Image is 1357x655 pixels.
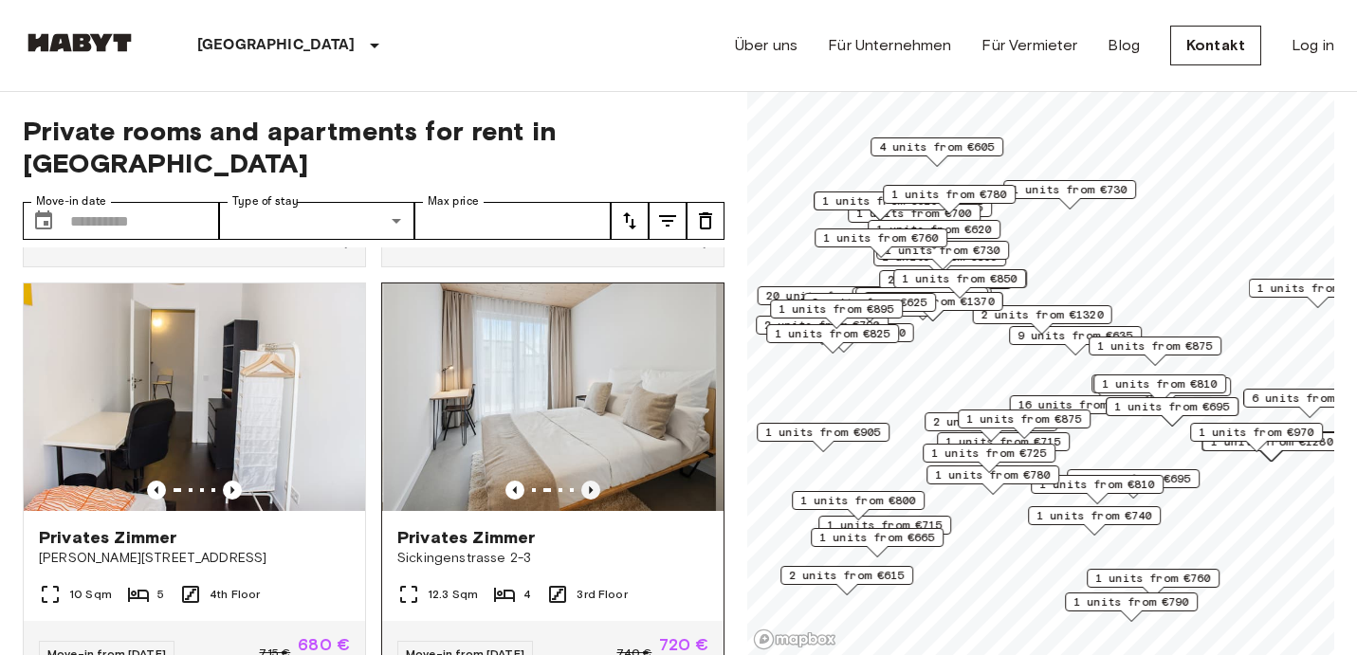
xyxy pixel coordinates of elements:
span: 16 units from €695 [1018,396,1141,413]
label: Move-in date [36,193,106,209]
button: Previous image [223,481,242,500]
div: Map marker [1087,569,1219,598]
span: 1 units from €1280 [1211,433,1333,450]
span: 1 units from €730 [1012,181,1128,198]
label: Type of stay [232,193,299,209]
span: 1 units from €875 [1097,337,1213,355]
div: Map marker [1093,374,1226,404]
div: Map marker [1010,395,1149,425]
img: Marketing picture of unit DE-01-477-042-03 [383,283,724,511]
span: Privates Zimmer [397,526,535,549]
span: [PERSON_NAME][STREET_ADDRESS] [39,549,350,568]
div: Map marker [1106,397,1238,427]
div: Map marker [853,287,992,317]
button: Previous image [147,481,166,500]
span: 1 units from €905 [765,424,881,441]
div: Map marker [792,491,925,520]
div: Map marker [926,465,1059,495]
span: Sickingenstrasse 2-3 [397,549,708,568]
div: Map marker [871,137,1003,167]
button: tune [611,202,649,240]
span: 1 units from €620 [822,192,938,209]
span: 3 units from €625 [812,294,927,311]
span: 1 units from €810 [1102,375,1218,392]
div: Map marker [923,444,1055,473]
a: Mapbox logo [753,628,836,650]
div: Map marker [1009,326,1142,355]
div: Map marker [868,220,1000,249]
div: Map marker [883,185,1016,214]
span: 1 units from €895 [779,300,894,318]
div: Map marker [1003,180,1136,209]
button: Previous image [505,481,524,500]
span: 2 units from €655 [888,271,1003,288]
span: 1 units from €695 [1114,398,1230,415]
span: 9 units from €635 [1018,327,1133,344]
span: 5 [157,586,164,603]
span: 1 units from €725 [931,445,1047,462]
span: 1 units from €760 [823,229,939,246]
span: 1 units from €1200 [783,324,906,341]
div: Map marker [893,269,1026,299]
label: Max price [428,193,479,209]
span: 1 units from €800 [800,492,916,509]
div: Map marker [766,324,899,354]
span: 2 units from €615 [789,567,905,584]
span: 1 units from €715 [827,517,943,534]
div: Map marker [925,412,1057,442]
div: Map marker [770,300,903,329]
div: Map marker [1089,337,1221,366]
span: 1 units from €970 [1199,424,1314,441]
span: 1 units from €665 [819,529,935,546]
div: Map marker [879,270,1012,300]
a: Log in [1292,34,1334,57]
div: Map marker [973,305,1112,335]
div: Map marker [803,293,936,322]
span: 1 units from €810 [1039,476,1155,493]
a: Kontakt [1170,26,1261,65]
span: 2 units from €865 [933,413,1049,430]
div: Map marker [1190,423,1323,452]
div: Map marker [758,286,897,316]
a: Für Unternehmen [828,34,951,57]
span: Privates Zimmer [39,526,176,549]
button: Previous image [581,481,600,500]
span: 4 [523,586,531,603]
span: 1 units from €760 [1095,570,1211,587]
span: 4th Floor [210,586,260,603]
a: Über uns [735,34,798,57]
span: 4 units from €605 [879,138,995,155]
a: Für Vermieter [981,34,1077,57]
span: 720 € [659,636,708,653]
span: 10 Sqm [69,586,112,603]
div: Map marker [757,423,889,452]
span: 1 units from €850 [902,270,1018,287]
p: [GEOGRAPHIC_DATA] [197,34,356,57]
button: tune [649,202,687,240]
span: 2 units from €695 [1075,470,1191,487]
span: 1 units from €740 [1036,507,1152,524]
div: Map marker [864,292,1003,321]
span: 9 units from €665 [864,288,980,305]
img: Marketing picture of unit DE-01-302-010-01 [24,283,365,511]
div: Map marker [1067,469,1200,499]
span: 1 units from €780 [935,466,1051,483]
span: 1 units from €780 [891,186,1007,203]
span: Private rooms and apartments for rent in [GEOGRAPHIC_DATA] [23,115,724,179]
div: Map marker [873,247,1006,277]
div: Map marker [855,287,988,317]
div: Map marker [1091,374,1224,404]
span: 20 units from €655 [766,287,889,304]
img: Habyt [23,33,137,52]
span: 1 units from €620 [876,221,992,238]
div: Map marker [958,409,1091,439]
span: 1 units from €730 [885,242,1000,259]
div: Map marker [815,228,947,258]
div: Map marker [1028,506,1161,536]
button: tune [687,202,724,240]
div: Map marker [775,323,914,353]
span: 1 units from €875 [966,410,1082,428]
span: 680 € [298,636,350,653]
div: Map marker [756,316,889,345]
span: 1 units from €715 [945,433,1061,450]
